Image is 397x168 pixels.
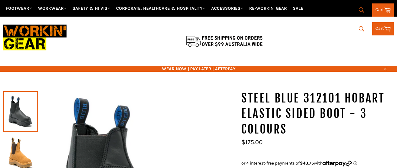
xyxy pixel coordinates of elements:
[209,3,246,14] a: ACCESSORIES
[3,3,35,14] a: FOOTWEAR
[247,3,289,14] a: RE-WORKIN' GEAR
[372,3,394,17] a: Cart
[114,3,208,14] a: CORPORATE, HEALTHCARE & HOSPITALITY
[241,91,394,137] h1: STEEL BLUE 312101 HOBART ELASTIC SIDED BOOT - 3 Colours
[3,66,394,72] span: WEAR NOW | PAY LATER | AFTERPAY
[3,20,67,55] img: Workin Gear leaders in Workwear, Safety Boots, PPE, Uniforms. Australia's No.1 in Workwear
[241,139,263,146] span: $175.00
[185,34,264,48] img: Flat $9.95 shipping Australia wide
[35,3,69,14] a: WORKWEAR
[70,3,113,14] a: SAFETY & HI VIS
[290,3,306,14] a: SALE
[372,22,394,35] a: Cart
